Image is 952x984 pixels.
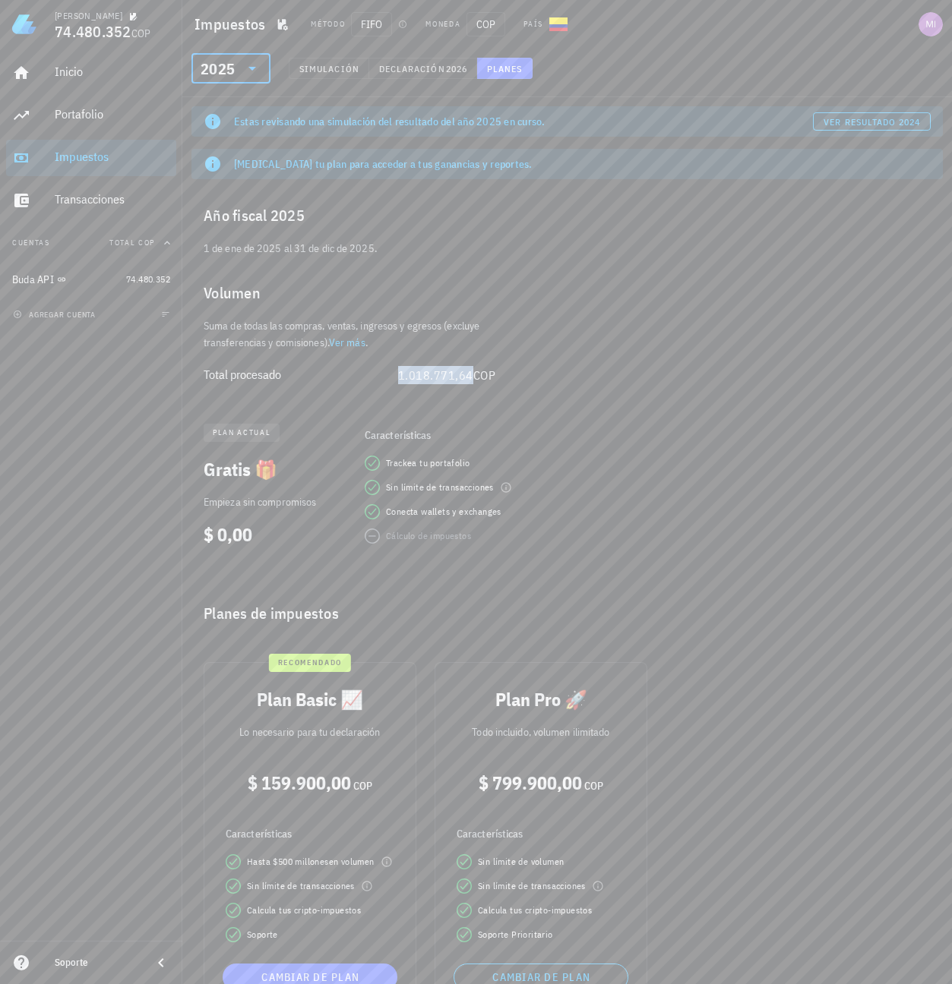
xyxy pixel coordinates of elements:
div: Volumen [191,269,526,317]
span: Sin límite de transacciones [386,480,494,495]
span: FIFO [351,12,392,36]
button: CuentasTotal COP [6,225,176,261]
span: ver resultado 2024 [823,116,920,128]
span: COP [473,367,496,383]
div: 2025 [201,61,235,77]
div: Suma de todas las compras, ventas, ingresos y egresos (excluye transferencias y comisiones). . [191,317,526,351]
button: Declaración 2026 [369,58,477,79]
a: Impuestos [6,140,176,176]
div: Estas revisando una simulación del resultado del año 2025 en curso. [234,114,813,129]
div: Planes de impuestos [191,589,943,638]
div: Cálculo de impuestos [386,528,471,544]
div: avatar [919,12,943,36]
a: Transacciones [6,182,176,219]
button: Planes [477,58,533,79]
span: COP [131,27,151,40]
span: Trackea tu portafolio [386,456,470,471]
span: Sin límite de volumen [478,854,564,869]
span: 74.480.352 [126,273,170,285]
div: 2025 [191,53,270,84]
span: $ 0,00 [204,522,252,547]
button: agregar cuenta [9,307,103,322]
span: agregar cuenta [16,310,96,320]
span: Cambiar de plan [460,970,621,984]
div: Portafolio [55,107,170,121]
span: Total COP [109,238,155,248]
span: 500 millones [278,856,329,867]
span: Sin límite de transacciones [247,878,355,894]
a: Portafolio [6,97,176,134]
span: Soporte [247,927,278,942]
p: Empieza sin compromisos [204,494,343,510]
div: Buda API [12,273,54,286]
a: Inicio [6,55,176,91]
button: Simulación [289,58,369,79]
a: Buda API 74.480.352 [6,261,176,298]
div: Inicio [55,65,170,79]
div: Transacciones [55,192,170,207]
span: Simulación [299,63,359,74]
span: 2026 [445,63,467,74]
div: 1 de ene de 2025 al 31 de dic de 2025. [191,240,526,269]
p: Todo incluido, volumen ilimitado [448,724,634,740]
span: Cambiar de plan [229,970,391,984]
div: País [523,18,543,30]
span: Soporte Prioritario [478,927,553,942]
a: Ver más [329,336,365,349]
span: $ 799.900,00 [479,771,582,795]
img: LedgiFi [12,12,36,36]
div: Total procesado [204,367,398,382]
span: Planes [486,63,523,74]
span: [MEDICAL_DATA] tu plan para acceder a tus ganancias y reportes. [234,157,533,171]
div: Soporte [55,957,140,969]
div: Método [311,18,345,30]
div: Año fiscal 2025 [191,191,526,240]
span: Conecta wallets y exchanges [386,504,501,519]
div: CO-icon [549,15,568,33]
h1: Impuestos [195,12,271,36]
span: Plan Basic 📈 [257,687,363,711]
span: 1.018.771,64 [398,367,473,383]
span: COP [584,779,603,793]
span: COP [353,779,372,793]
div: Impuestos [55,150,170,164]
div: Moneda [425,18,460,30]
span: Calcula tus cripto-impuestos [247,903,361,918]
span: plan actual [213,424,270,442]
span: Gratis 🎁 [204,457,277,481]
button: ver resultado 2024 [813,112,931,131]
span: Plan Pro 🚀 [495,687,587,711]
span: Calcula tus cripto-impuestos [478,903,592,918]
p: Lo necesario para tu declaración [217,724,403,740]
span: Declaración [378,63,445,74]
span: Hasta $ en volumen [247,854,375,869]
span: recomendado [278,654,342,672]
span: 74.480.352 [55,21,131,42]
span: $ 159.900,00 [248,771,351,795]
span: COP [467,12,505,36]
span: Sin límite de transacciones [478,878,586,894]
div: [PERSON_NAME] [55,10,122,22]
